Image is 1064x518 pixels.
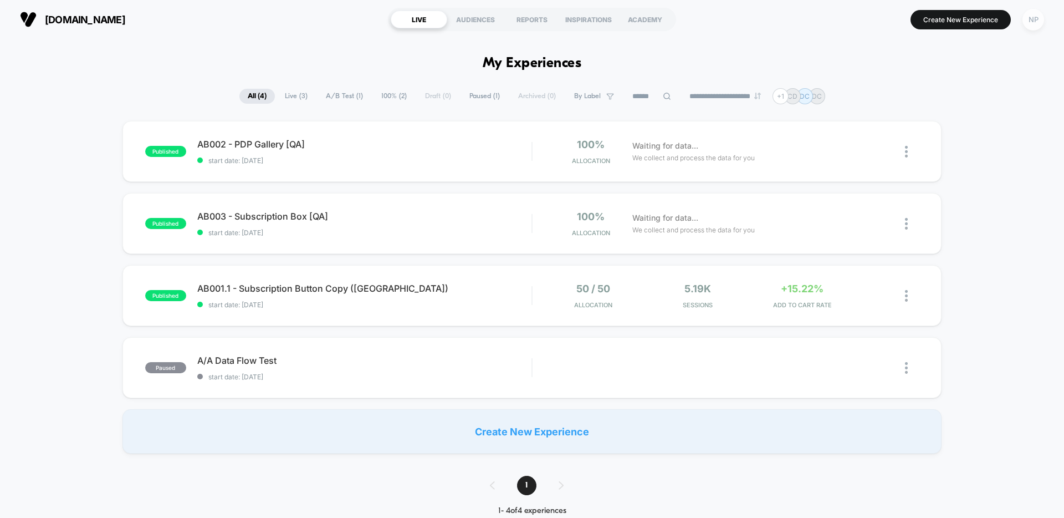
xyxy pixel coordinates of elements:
[145,290,186,301] span: published
[20,11,37,28] img: Visually logo
[812,92,822,100] p: DC
[197,373,531,381] span: start date: [DATE]
[572,157,610,165] span: Allocation
[800,92,810,100] p: DC
[373,89,415,104] span: 100% ( 2 )
[277,89,316,104] span: Live ( 3 )
[479,506,586,516] div: 1 - 4 of 4 experiences
[1019,8,1047,31] button: NP
[239,89,275,104] span: All ( 4 )
[197,211,531,222] span: AB003 - Subscription Box [QA]
[577,139,605,150] span: 100%
[910,10,1011,29] button: Create New Experience
[197,301,531,309] span: start date: [DATE]
[787,92,797,100] p: CD
[905,362,908,374] img: close
[754,93,761,99] img: end
[461,89,508,104] span: Paused ( 1 )
[574,301,612,309] span: Allocation
[517,476,536,495] span: 1
[773,88,789,104] div: + 1
[447,11,504,28] div: AUDIENCES
[905,146,908,158] img: close
[632,153,755,163] span: We collect and process the data for you
[318,89,371,104] span: A/B Test ( 1 )
[905,218,908,230] img: close
[1022,9,1044,31] div: NP
[632,212,698,224] span: Waiting for data...
[632,140,698,152] span: Waiting for data...
[577,211,605,222] span: 100%
[617,11,673,28] div: ACADEMY
[122,409,942,454] div: Create New Experience
[483,55,582,72] h1: My Experiences
[632,225,755,235] span: We collect and process the data for you
[45,14,125,26] span: [DOMAIN_NAME]
[753,301,852,309] span: ADD TO CART RATE
[145,218,186,229] span: published
[197,355,531,366] span: A/A Data Flow Test
[572,229,610,237] span: Allocation
[684,283,711,294] span: 5.19k
[197,156,531,165] span: start date: [DATE]
[17,11,129,28] button: [DOMAIN_NAME]
[145,146,186,157] span: published
[197,283,531,294] span: AB001.1 - Subscription Button Copy ([GEOGRAPHIC_DATA])
[574,92,601,100] span: By Label
[391,11,447,28] div: LIVE
[197,228,531,237] span: start date: [DATE]
[781,283,823,294] span: +15.22%
[576,283,610,294] span: 50 / 50
[504,11,560,28] div: REPORTS
[648,301,748,309] span: Sessions
[145,362,186,373] span: paused
[560,11,617,28] div: INSPIRATIONS
[905,290,908,302] img: close
[197,139,531,150] span: AB002 - PDP Gallery [QA]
